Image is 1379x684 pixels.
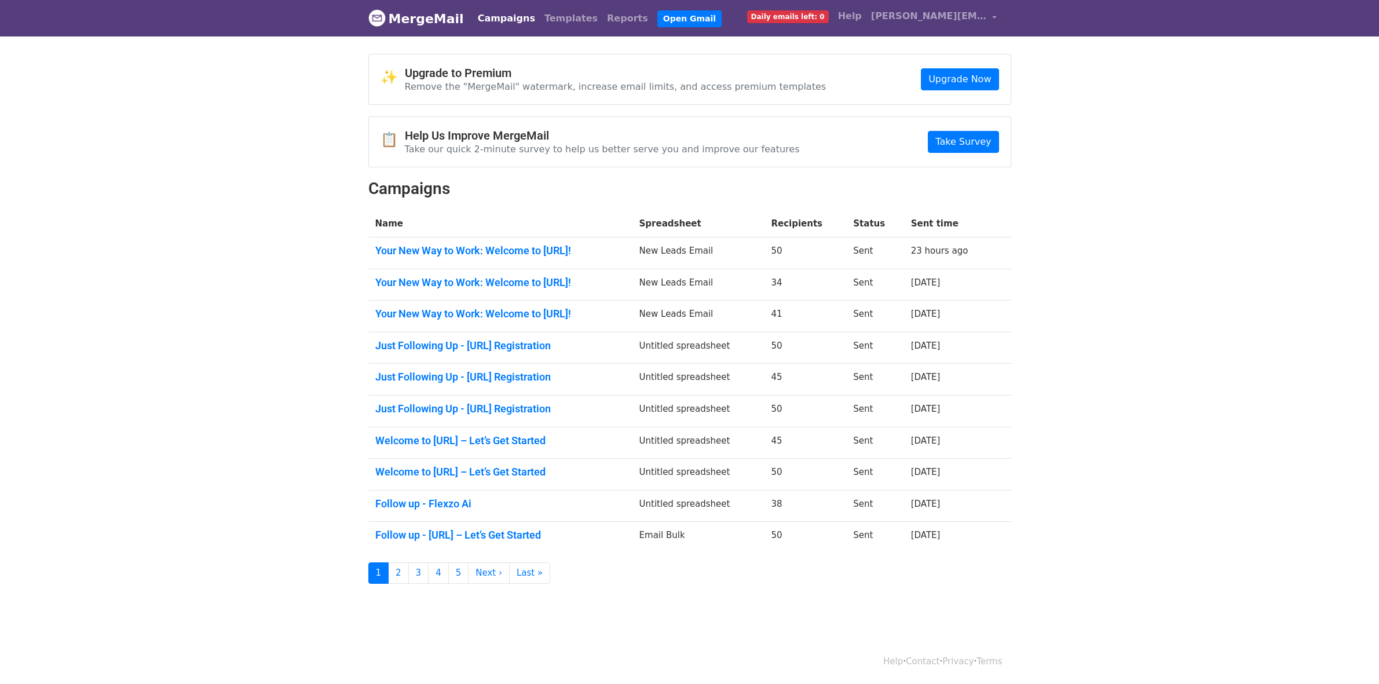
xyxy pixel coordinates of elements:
[632,427,765,459] td: Untitled spreadsheet
[375,276,626,289] a: Your New Way to Work: Welcome to [URL]!
[846,364,904,396] td: Sent
[866,5,1002,32] a: [PERSON_NAME][EMAIL_ADDRESS][PERSON_NAME]
[632,269,765,301] td: New Leads Email
[846,210,904,237] th: Status
[632,332,765,364] td: Untitled spreadsheet
[368,562,389,584] a: 1
[911,277,941,288] a: [DATE]
[976,656,1002,667] a: Terms
[632,210,765,237] th: Spreadsheet
[921,68,998,90] a: Upgrade Now
[632,396,765,427] td: Untitled spreadsheet
[846,490,904,522] td: Sent
[846,459,904,491] td: Sent
[764,522,846,553] td: 50
[405,143,800,155] p: Take our quick 2-minute survey to help us better serve you and improve our features
[632,364,765,396] td: Untitled spreadsheet
[381,69,405,86] span: ✨
[911,246,968,256] a: 23 hours ago
[764,332,846,364] td: 50
[764,301,846,332] td: 41
[846,301,904,332] td: Sent
[911,404,941,414] a: [DATE]
[375,244,626,257] a: Your New Way to Work: Welcome to [URL]!
[368,6,464,31] a: MergeMail
[632,237,765,269] td: New Leads Email
[764,459,846,491] td: 50
[906,656,939,667] a: Contact
[375,466,626,478] a: Welcome to [URL] – Let’s Get Started
[846,332,904,364] td: Sent
[381,131,405,148] span: 📋
[928,131,998,153] a: Take Survey
[764,427,846,459] td: 45
[764,269,846,301] td: 34
[911,309,941,319] a: [DATE]
[368,179,1011,199] h2: Campaigns
[375,403,626,415] a: Just Following Up - [URL] Registration
[883,656,903,667] a: Help
[473,7,540,30] a: Campaigns
[375,371,626,383] a: Just Following Up - [URL] Registration
[764,210,846,237] th: Recipients
[742,5,833,28] a: Daily emails left: 0
[632,459,765,491] td: Untitled spreadsheet
[911,499,941,509] a: [DATE]
[368,210,632,237] th: Name
[911,467,941,477] a: [DATE]
[657,10,722,27] a: Open Gmail
[405,81,826,93] p: Remove the "MergeMail" watermark, increase email limits, and access premium templates
[408,562,429,584] a: 3
[632,301,765,332] td: New Leads Email
[911,530,941,540] a: [DATE]
[764,237,846,269] td: 50
[942,656,974,667] a: Privacy
[764,396,846,427] td: 50
[632,490,765,522] td: Untitled spreadsheet
[846,427,904,459] td: Sent
[764,490,846,522] td: 38
[368,9,386,27] img: MergeMail logo
[846,396,904,427] td: Sent
[468,562,510,584] a: Next ›
[509,562,550,584] a: Last »
[764,364,846,396] td: 45
[871,9,987,23] span: [PERSON_NAME][EMAIL_ADDRESS][PERSON_NAME]
[846,269,904,301] td: Sent
[375,339,626,352] a: Just Following Up - [URL] Registration
[405,129,800,142] h4: Help Us Improve MergeMail
[911,436,941,446] a: [DATE]
[375,308,626,320] a: Your New Way to Work: Welcome to [URL]!
[602,7,653,30] a: Reports
[911,372,941,382] a: [DATE]
[846,237,904,269] td: Sent
[375,434,626,447] a: Welcome to [URL] – Let’s Get Started
[632,522,765,553] td: Email Bulk
[405,66,826,80] h4: Upgrade to Premium
[375,498,626,510] a: Follow up - Flexzo Ai
[1321,628,1379,684] iframe: Chat Widget
[540,7,602,30] a: Templates
[388,562,409,584] a: 2
[428,562,449,584] a: 4
[375,529,626,542] a: Follow up - [URL] – Let’s Get Started
[747,10,829,23] span: Daily emails left: 0
[846,522,904,553] td: Sent
[911,341,941,351] a: [DATE]
[904,210,994,237] th: Sent time
[833,5,866,28] a: Help
[448,562,469,584] a: 5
